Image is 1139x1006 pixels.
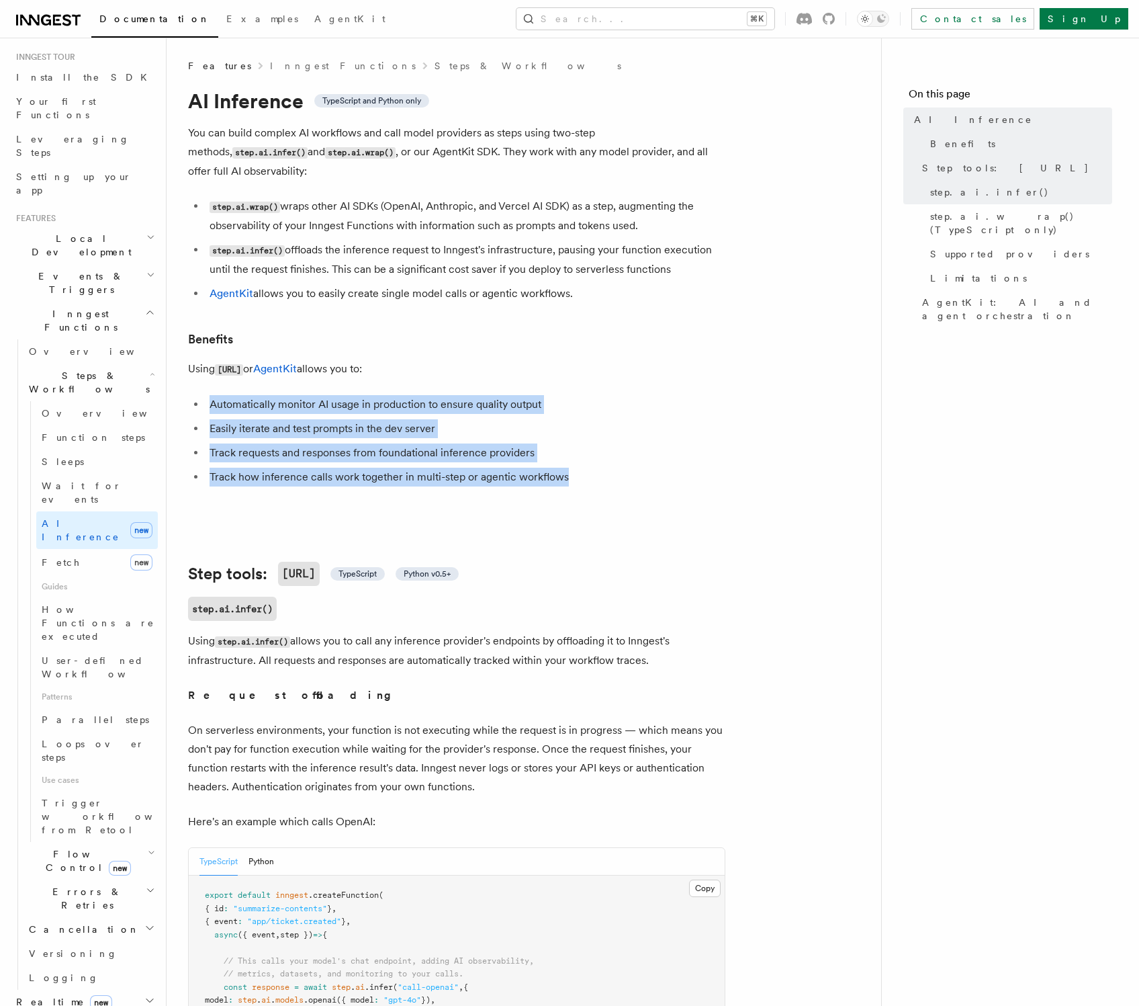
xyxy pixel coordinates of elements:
span: , [430,995,435,1005]
span: model [205,995,228,1005]
span: Features [188,59,251,73]
span: Step tools: [URL] [922,161,1089,175]
a: Wait for events [36,474,158,511]
code: step.ai.wrap() [325,147,396,159]
button: Copy [689,880,721,897]
span: { [463,982,468,992]
span: Steps & Workflows [24,369,150,396]
a: Limitations [925,266,1112,290]
a: Loops over steps [36,732,158,769]
button: Cancellation [24,917,158,941]
a: Step tools:[URL] TypeScript Python v0.5+ [188,562,459,586]
button: TypeScript [199,848,238,876]
li: Automatically monitor AI usage in production to ensure quality output [206,395,725,414]
span: step.ai.wrap() (TypeScript only) [930,210,1112,237]
span: Install the SDK [16,72,155,83]
span: default [238,890,271,900]
span: ( [379,890,383,900]
span: ( [393,982,398,992]
span: ai [261,995,271,1005]
a: Leveraging Steps [11,127,158,165]
span: Guides [36,576,158,597]
span: async [214,930,238,939]
a: Fetchnew [36,549,158,576]
strong: Request offloading [188,689,401,702]
a: AI Inference [909,108,1112,132]
span: Wait for events [42,480,122,505]
span: Flow Control [24,847,148,874]
span: TypeScript [338,569,377,579]
li: allows you to easily create single model calls or agentic workflows. [206,284,725,303]
span: Logging [29,972,99,983]
span: ai [355,982,365,992]
span: Overview [42,408,180,419]
span: { event [205,917,238,926]
span: . [257,995,261,1005]
span: const [224,982,247,992]
button: Local Development [11,226,158,264]
span: Loops over steps [42,739,144,763]
span: TypeScript and Python only [322,95,421,106]
span: User-defined Workflows [42,655,163,679]
span: Sleeps [42,456,84,467]
span: : [228,995,233,1005]
span: } [341,917,346,926]
span: "app/ticket.created" [247,917,341,926]
h4: On this page [909,86,1112,108]
span: , [275,930,280,939]
span: // metrics, datasets, and monitoring to your calls. [224,969,463,978]
button: Search...⌘K [516,8,774,30]
span: step [332,982,351,992]
span: . [271,995,275,1005]
li: Track how inference calls work together in multi-step or agentic workflows [206,468,725,487]
span: new [109,861,131,876]
a: AgentKit [306,4,394,36]
a: Your first Functions [11,89,158,127]
p: On serverless environments, your function is not executing while the request is in progress — whi... [188,721,725,796]
span: Function steps [42,432,145,443]
span: Your first Functions [16,96,96,120]
span: Benefits [930,137,995,151]
span: Local Development [11,232,146,259]
span: Cancellation [24,923,140,936]
span: { [322,930,327,939]
a: Documentation [91,4,218,38]
a: Supported providers [925,242,1112,266]
span: inngest [275,890,308,900]
a: Setting up your app [11,165,158,202]
span: step.ai.infer() [930,185,1049,199]
a: Versioning [24,941,158,966]
a: AgentKit: AI and agent orchestration [917,290,1112,328]
span: AgentKit [314,13,385,24]
span: Events & Triggers [11,269,146,296]
span: Limitations [930,271,1027,285]
a: Install the SDK [11,65,158,89]
a: Trigger workflows from Retool [36,791,158,842]
a: Contact sales [911,8,1034,30]
code: step.ai.wrap() [210,202,280,213]
span: Leveraging Steps [16,134,130,158]
span: How Functions are executed [42,604,154,642]
span: step [238,995,257,1005]
a: Examples [218,4,306,36]
span: new [130,554,152,571]
span: step }) [280,930,313,939]
span: ({ event [238,930,275,939]
a: AgentKit [253,362,297,375]
span: Parallel steps [42,714,149,725]
span: models [275,995,304,1005]
span: Examples [226,13,298,24]
a: Logging [24,966,158,990]
span: Trigger workflows from Retool [42,798,189,835]
a: Benefits [188,330,233,349]
span: AI Inference [914,113,1032,126]
button: Inngest Functions [11,302,158,339]
a: Inngest Functions [270,59,416,73]
a: step.ai.wrap() (TypeScript only) [925,204,1112,242]
span: Patterns [36,686,158,708]
span: Python v0.5+ [404,569,451,579]
a: Function steps [36,425,158,450]
code: [URL] [215,364,243,376]
a: Overview [24,339,158,364]
span: { id [205,904,224,913]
